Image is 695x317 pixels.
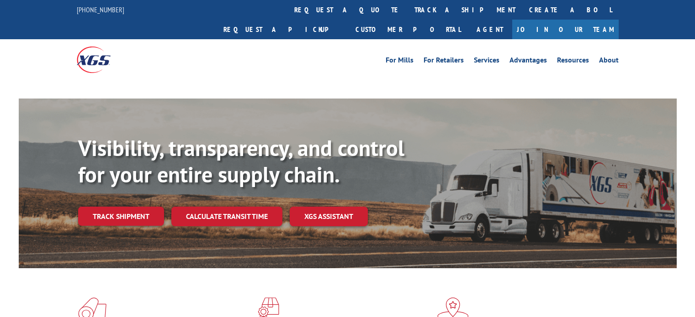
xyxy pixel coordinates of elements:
a: Agent [467,20,512,39]
a: Track shipment [78,207,164,226]
a: Join Our Team [512,20,619,39]
a: XGS ASSISTANT [290,207,368,226]
a: Request a pickup [217,20,349,39]
a: About [599,57,619,67]
a: For Mills [386,57,414,67]
a: For Retailers [424,57,464,67]
a: [PHONE_NUMBER] [77,5,124,14]
a: Services [474,57,499,67]
a: Advantages [509,57,547,67]
a: Customer Portal [349,20,467,39]
a: Calculate transit time [171,207,282,226]
b: Visibility, transparency, and control for your entire supply chain. [78,134,404,188]
a: Resources [557,57,589,67]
